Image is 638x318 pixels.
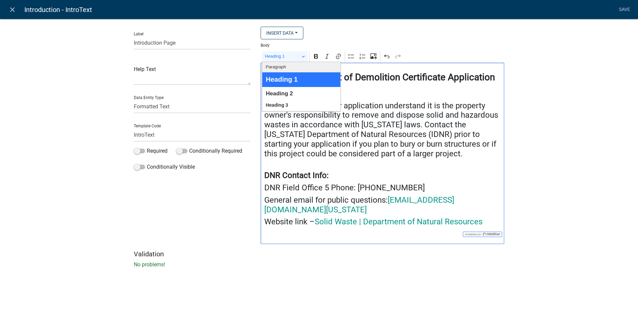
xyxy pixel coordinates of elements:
[262,62,340,111] ul: Heading
[464,233,482,236] span: Powered by
[616,3,633,16] a: Save
[264,101,501,159] h4: Before beginning your application understand it is the property owner's responsibility to remove ...
[24,3,92,16] span: Introduction - IntroText
[264,72,495,83] strong: Acknowledgement of Demolition Certificate Application
[134,147,168,155] label: Required
[315,217,483,226] a: Solid Waste | Department of Natural Resources
[266,88,293,99] span: Heading 2
[262,51,308,62] button: Heading 1, Heading
[261,27,303,39] button: Insert Data
[264,183,501,193] h4: DNR Field Office 5 Phone: [PHONE_NUMBER]
[134,261,504,269] p: No problems!
[264,171,329,180] strong: DNR Contact Info:
[134,163,195,171] label: Conditionally Visible
[261,50,504,63] div: Editor toolbar
[264,195,501,215] h4: General email for public questions:
[8,6,16,14] i: close
[176,147,242,155] label: Conditionally Required
[264,195,454,214] a: [EMAIL_ADDRESS][DOMAIN_NAME][US_STATE]
[134,250,504,258] h5: Validation
[265,52,300,60] span: Heading 1
[264,217,501,236] h4: Website link –
[261,43,270,47] label: Body
[266,63,286,71] span: Paragraph
[261,63,504,244] div: Editor editing area: main. Press Alt+0 for help.
[266,73,298,86] span: Heading 1
[266,101,288,110] span: Heading 3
